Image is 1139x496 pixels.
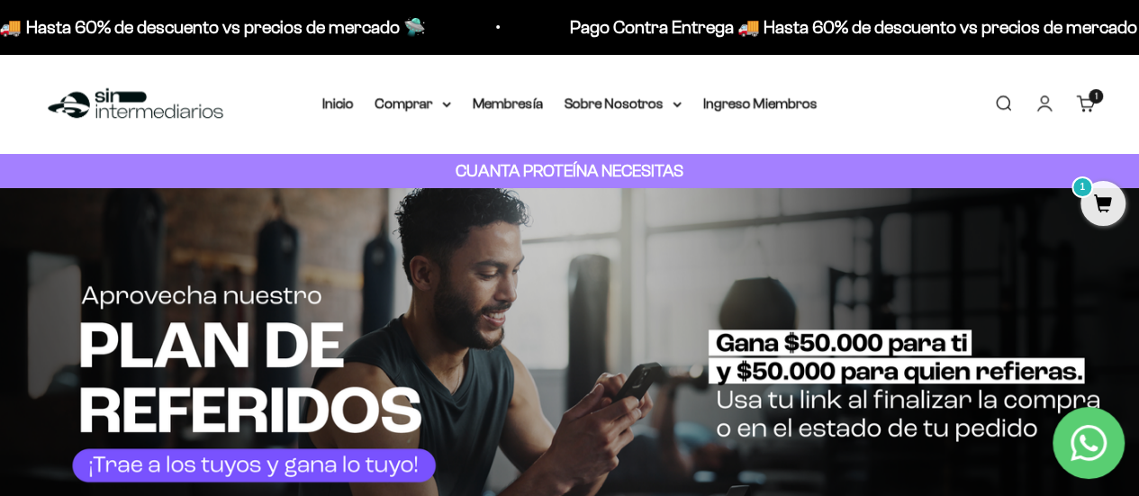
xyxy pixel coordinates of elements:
[473,95,543,111] a: Membresía
[456,161,683,180] strong: CUANTA PROTEÍNA NECESITAS
[322,95,354,111] a: Inicio
[1071,176,1093,198] mark: 1
[375,92,451,115] summary: Comprar
[703,95,818,111] a: Ingreso Miembros
[1080,195,1125,215] a: 1
[565,92,682,115] summary: Sobre Nosotros
[1095,92,1098,101] span: 1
